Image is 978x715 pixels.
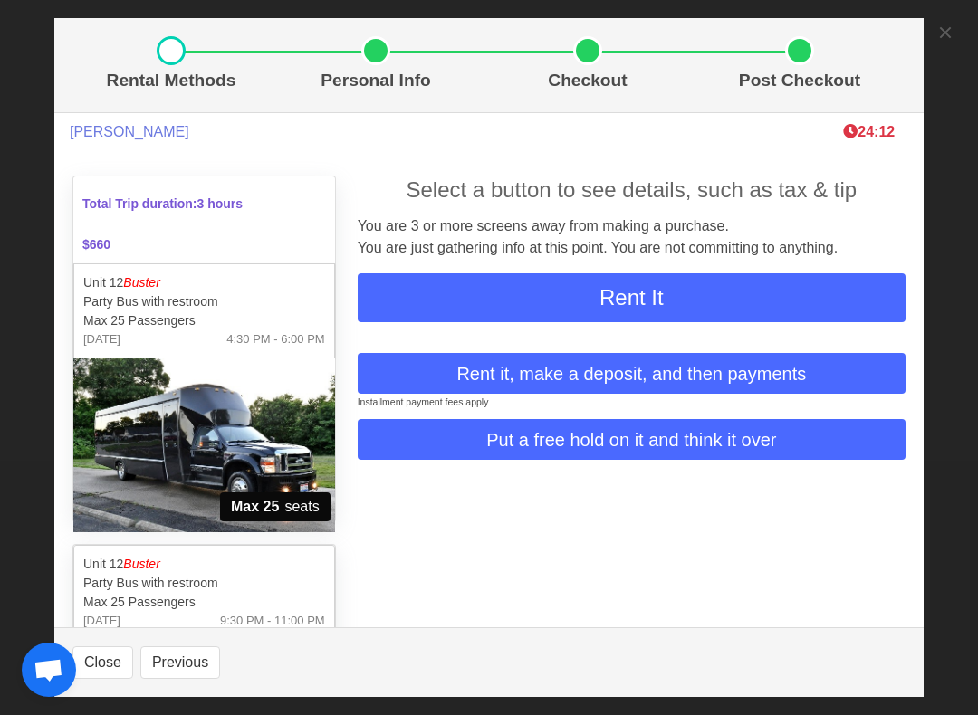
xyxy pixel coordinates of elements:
button: Close [72,646,133,679]
span: [DATE] [83,612,120,630]
strong: Max 25 [231,496,279,518]
span: [PERSON_NAME] [70,123,189,140]
span: Put a free hold on it and think it over [486,426,776,453]
em: Buster [123,275,159,290]
span: Total Trip duration: [72,184,337,224]
p: Rental Methods [80,68,263,94]
p: Party Bus with restroom [83,574,325,593]
button: Previous [140,646,220,679]
p: Post Checkout [701,68,898,94]
button: Rent it, make a deposit, and then payments [358,353,906,394]
button: Rent It [358,273,906,322]
span: Rent it, make a deposit, and then payments [456,360,806,387]
img: 12%2001.jpg [73,358,335,532]
span: [DATE] [83,330,120,348]
p: Personal Info [277,68,475,94]
p: Party Bus with restroom [83,292,325,311]
p: You are 3 or more screens away from making a purchase. [358,215,906,237]
em: Buster [123,557,159,571]
p: Unit 12 [83,273,325,292]
b: 24:12 [843,124,895,139]
a: Open chat [22,643,76,697]
span: Rent It [599,285,664,310]
span: 9:30 PM - 11:00 PM [220,612,325,630]
p: Max 25 Passengers [83,593,325,612]
span: 4:30 PM - 6:00 PM [226,330,324,348]
p: Max 25 Passengers [83,311,325,330]
button: Put a free hold on it and think it over [358,419,906,460]
span: 3 hours [197,196,244,211]
div: Select a button to see details, such as tax & tip [358,174,906,206]
p: Unit 12 [83,555,325,574]
span: seats [220,492,331,521]
p: Checkout [489,68,686,94]
small: Installment payment fees apply [358,396,489,407]
b: $660 [82,237,110,252]
span: The clock is ticking ⁠— this timer shows how long we'll hold this limo during checkout. If time r... [843,124,895,139]
p: You are just gathering info at this point. You are not committing to anything. [358,237,906,259]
